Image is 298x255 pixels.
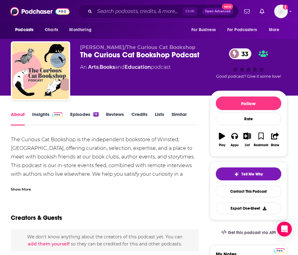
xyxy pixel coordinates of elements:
[183,7,197,15] span: Ctrl K
[52,112,63,117] img: Podchaser Pro
[11,111,25,125] a: About
[65,24,99,36] button: open menu
[172,111,187,125] a: Similar
[229,48,251,59] a: 33
[216,185,281,197] a: Contact This Podcast
[265,24,287,36] button: open menu
[131,111,147,125] a: Credits
[216,202,281,214] button: Export One-Sheet
[257,6,267,17] a: Show notifications dropdown
[12,43,69,99] img: The Curious Cat Bookshop Podcast
[11,24,41,36] button: open menu
[228,129,241,151] button: Apps
[70,111,98,125] a: Episodes16
[269,26,279,34] span: More
[125,64,151,70] a: Education
[277,222,292,236] div: Open Intercom Messenger
[245,143,250,147] div: List
[88,64,99,70] a: Arts
[235,48,251,59] span: 33
[274,247,285,253] a: Pro website
[78,4,239,19] div: Search podcasts, credits, & more...
[216,225,281,240] a: Get this podcast via API
[205,10,231,13] span: Open Advanced
[99,64,100,70] span: ,
[223,24,266,36] button: open menu
[254,143,268,147] div: Bookmark
[241,129,253,151] button: List
[202,8,233,15] button: Open AdvancedNew
[228,230,276,235] span: Get this podcast via API
[216,167,281,180] button: tell me why sparkleTell Me Why
[45,26,58,34] span: Charts
[283,5,288,10] svg: Add a profile image
[11,135,199,196] div: The Curious Cat Bookshop is the independent bookstore of Winsted, [GEOGRAPHIC_DATA], offering cur...
[253,129,269,151] button: Bookmark
[115,64,125,70] span: and
[216,74,281,79] span: Good podcast? Give it some love!
[106,111,124,125] a: Reviews
[241,172,263,177] span: Tell Me Why
[271,143,279,147] div: Share
[274,248,285,253] img: Podchaser Pro
[69,26,91,34] span: Monitoring
[234,172,239,177] img: tell me why sparkle
[32,111,63,125] a: InsightsPodchaser Pro
[274,5,288,18] button: Show profile menu
[269,129,281,151] button: Share
[274,5,288,18] img: User Profile
[10,6,70,17] img: Podchaser - Follow, Share and Rate Podcasts
[155,111,164,125] a: Lists
[11,214,62,222] h2: Creators & Guests
[219,143,225,147] div: Play
[274,5,288,18] span: Logged in as smeizlik
[216,113,281,125] div: Rate
[216,129,228,151] button: Play
[100,64,115,70] a: Books
[191,26,216,34] span: For Business
[28,241,70,246] button: add them yourself
[15,26,33,34] span: Podcasts
[227,26,257,34] span: For Podcasters
[27,234,182,246] span: We don't know anything about the creators of this podcast yet . You can so they can be credited f...
[231,143,239,147] div: Apps
[222,4,233,10] span: New
[216,97,281,110] button: Follow
[41,24,62,36] a: Charts
[80,64,171,71] div: An podcast
[95,6,183,16] input: Search podcasts, credits, & more...
[210,44,287,83] div: 33Good podcast? Give it some love!
[242,6,252,17] a: Show notifications dropdown
[80,44,195,50] span: [PERSON_NAME]/The Curious Cat Bookshop
[187,24,223,36] button: open menu
[93,112,98,117] div: 16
